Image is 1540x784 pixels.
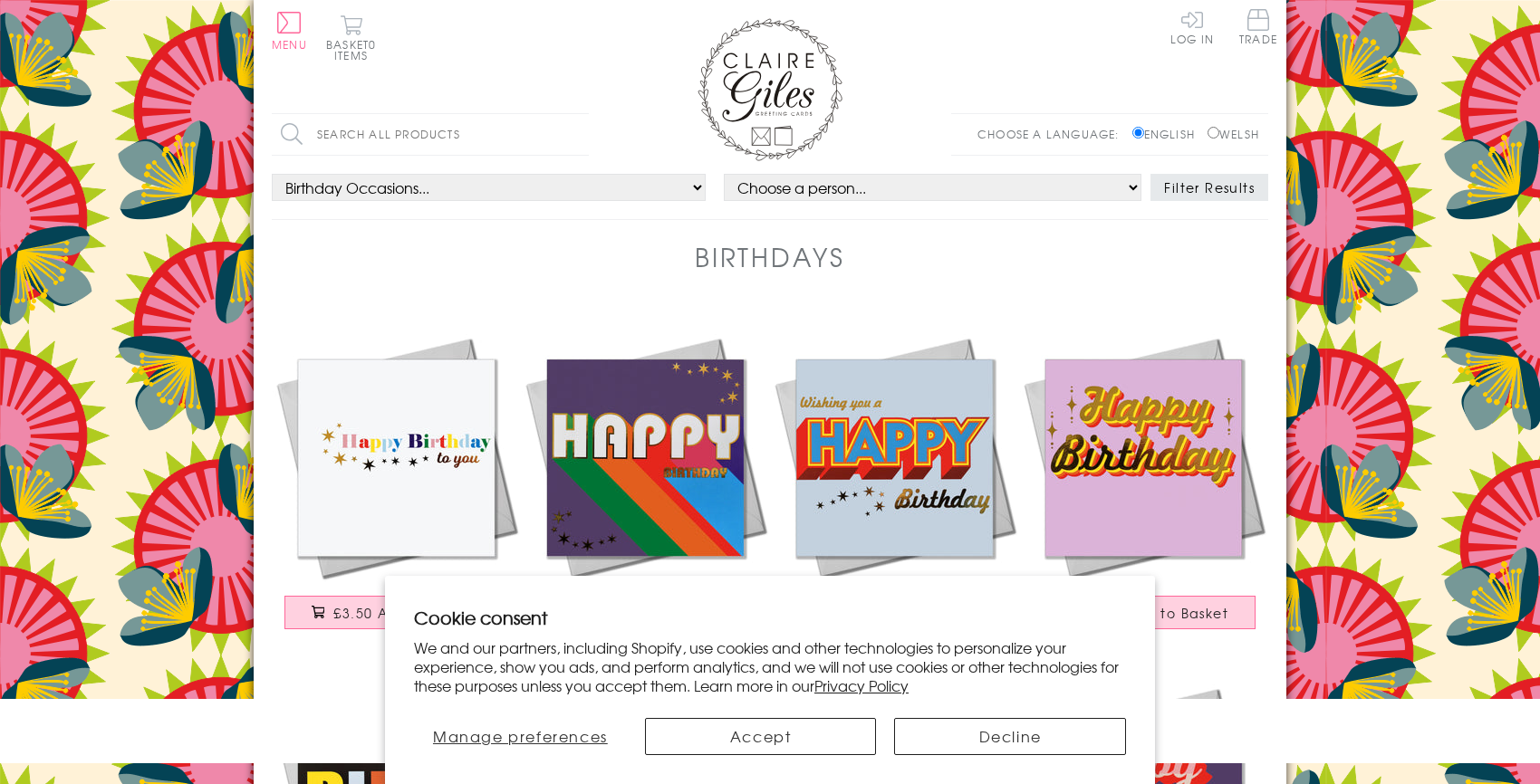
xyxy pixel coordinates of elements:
[814,674,909,696] a: Privacy Policy
[272,12,307,50] button: Menu
[1170,9,1214,44] a: Log In
[521,333,770,647] a: Birthday Card, Happy Birthday, Rainbow colours, with gold foil £3.50 Add to Basket
[521,333,770,582] img: Birthday Card, Happy Birthday, Rainbow colours, with gold foil
[571,114,589,155] input: Search
[698,18,842,161] img: Claire Giles Greetings Cards
[284,596,509,629] button: £3.50 Add to Basket
[414,638,1126,694] p: We and our partners, including Shopify, use cookies and other technologies to personalize your ex...
[1208,126,1259,142] label: Welsh
[1132,127,1144,139] input: English
[894,718,1126,755] button: Decline
[433,725,608,747] span: Manage preferences
[1150,174,1268,201] button: Filter Results
[333,604,481,622] span: £3.50 Add to Basket
[326,14,376,61] button: Basket0 items
[1019,333,1268,582] img: Birthday Card, Happy Birthday, Pink background and stars, with gold foil
[414,718,627,755] button: Manage preferences
[770,333,1019,647] a: Birthday Card, Wishing you a Happy Birthday, Block letters, with gold foil £3.50 Add to Basket
[1239,9,1277,44] span: Trade
[334,36,376,63] span: 0 items
[272,333,521,582] img: Birthday Card, Happy Birthday to You, Rainbow colours, with gold foil
[1208,127,1219,139] input: Welsh
[695,238,845,275] h1: Birthdays
[645,718,877,755] button: Accept
[272,36,307,53] span: Menu
[414,605,1126,630] h2: Cookie consent
[1239,9,1277,48] a: Trade
[1132,126,1204,142] label: English
[1019,333,1268,647] a: Birthday Card, Happy Birthday, Pink background and stars, with gold foil £3.50 Add to Basket
[770,333,1019,582] img: Birthday Card, Wishing you a Happy Birthday, Block letters, with gold foil
[272,333,521,647] a: Birthday Card, Happy Birthday to You, Rainbow colours, with gold foil £3.50 Add to Basket
[977,126,1129,142] p: Choose a language:
[272,114,589,155] input: Search all products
